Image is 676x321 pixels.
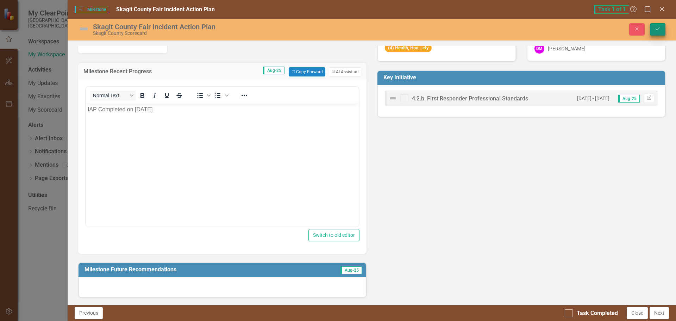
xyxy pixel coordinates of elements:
[308,229,359,241] button: Switch to old editor
[238,91,250,100] button: Reveal or hide additional toolbar items
[149,91,161,100] button: Italic
[93,31,408,36] div: Skagit County Scorecard
[78,23,89,35] img: Not Defined
[86,104,359,227] iframe: Rich Text Area
[116,6,215,13] span: Skagit County Fair Incident Action Plan
[389,94,397,103] img: Not Defined
[161,91,173,100] button: Underline
[577,95,609,102] small: [DATE] - [DATE]
[75,307,103,319] button: Previous
[412,95,528,102] span: 4.2.b. First Responder Professional Standards
[263,67,284,74] span: Aug-25
[340,266,362,274] span: Aug-25
[84,266,308,273] h3: Milestone Future Recommendations
[650,307,669,319] button: Next
[627,307,648,319] button: Close
[93,23,408,31] div: Skagit County Fair Incident Action Plan
[212,91,230,100] div: Numbered list
[385,44,432,53] span: (4) Health, Hou...ety
[136,91,148,100] button: Bold
[548,45,586,52] div: [PERSON_NAME]
[83,68,198,75] h3: Milestone Recent Progress
[194,91,212,100] div: Bullet list
[577,309,618,317] div: Task Completed
[90,91,136,100] button: Block Normal Text
[534,44,544,54] div: DM
[383,74,662,81] h3: Key Initiative
[93,93,127,98] span: Normal Text
[329,67,361,76] button: AI Assistant
[594,5,629,14] span: Task 1 of 1
[75,6,109,13] span: Milestone
[173,91,185,100] button: Strikethrough
[289,67,325,76] button: Copy Forward
[618,95,640,103] span: Aug-25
